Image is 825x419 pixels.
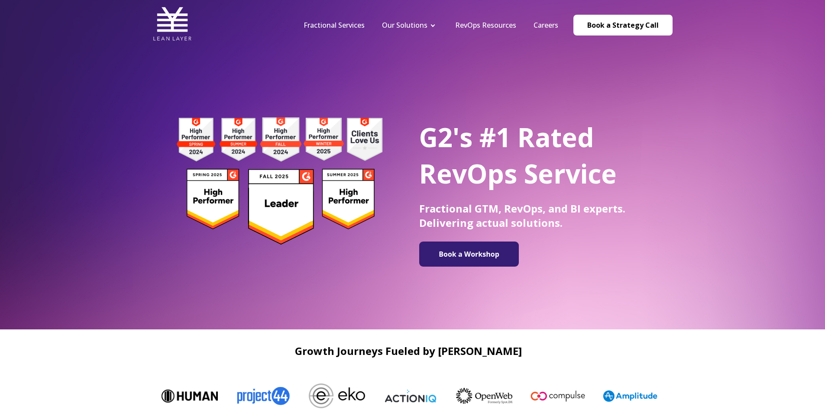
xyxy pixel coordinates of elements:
div: Navigation Menu [295,20,567,30]
img: ActionIQ [319,389,375,403]
a: Our Solutions [382,20,427,30]
span: Fractional GTM, RevOps, and BI experts. Delivering actual solutions. [419,201,625,230]
img: g2 badges [162,115,398,247]
a: Careers [534,20,558,30]
img: Book a Workshop [424,245,514,263]
img: Eko [245,384,301,408]
a: RevOps Resources [455,20,516,30]
img: Project44 [171,381,228,410]
a: Book a Strategy Call [573,15,673,35]
a: Fractional Services [304,20,365,30]
img: Compulse [466,381,522,411]
img: Lean Layer Logo [153,4,192,43]
span: G2's #1 Rated RevOps Service [419,119,617,191]
img: Amplitude [540,390,596,402]
img: OpenWeb [392,388,449,404]
img: Human [98,390,154,403]
h2: Growth Journeys Fueled by [PERSON_NAME] [153,345,664,357]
